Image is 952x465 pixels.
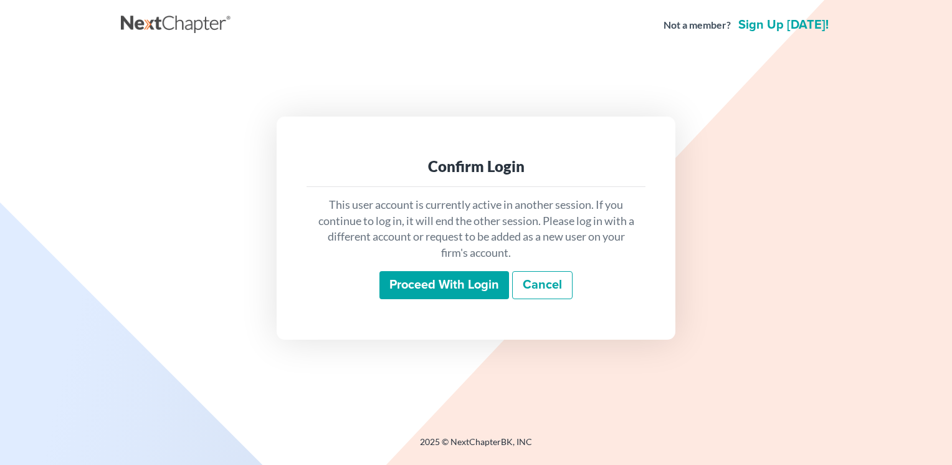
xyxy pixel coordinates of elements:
[121,436,831,458] div: 2025 © NextChapterBK, INC
[317,197,635,261] p: This user account is currently active in another session. If you continue to log in, it will end ...
[379,271,509,300] input: Proceed with login
[736,19,831,31] a: Sign up [DATE]!
[664,18,731,32] strong: Not a member?
[317,156,635,176] div: Confirm Login
[512,271,573,300] a: Cancel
